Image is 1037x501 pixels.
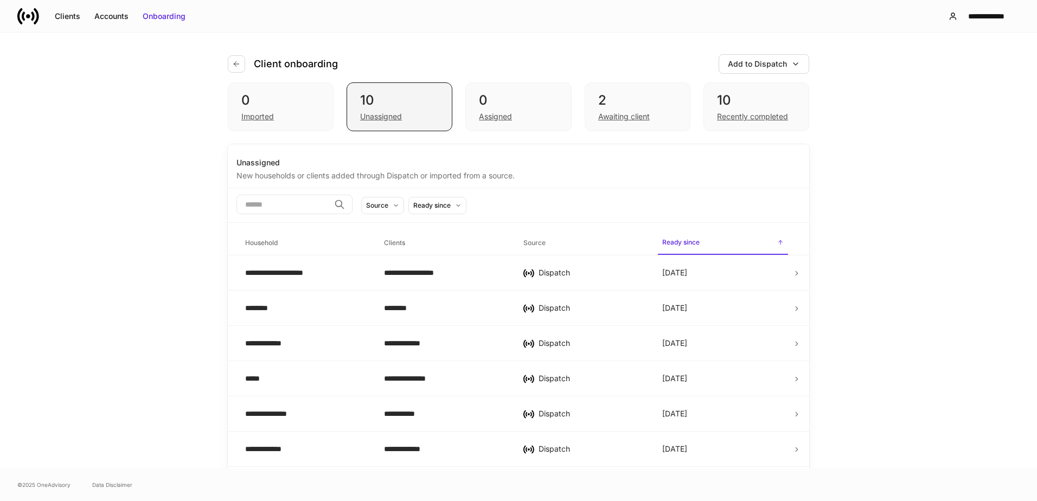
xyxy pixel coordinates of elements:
[143,11,185,22] div: Onboarding
[662,408,687,419] p: [DATE]
[241,92,320,109] div: 0
[662,373,687,384] p: [DATE]
[539,303,645,313] div: Dispatch
[408,197,466,214] button: Ready since
[17,480,71,489] span: © 2025 OneAdvisory
[465,82,571,131] div: 0Assigned
[658,232,788,255] span: Ready since
[48,8,87,25] button: Clients
[241,232,371,254] span: Household
[719,54,809,74] button: Add to Dispatch
[539,373,645,384] div: Dispatch
[523,237,546,248] h6: Source
[539,338,645,349] div: Dispatch
[360,111,402,122] div: Unassigned
[479,92,558,109] div: 0
[662,267,687,278] p: [DATE]
[136,8,193,25] button: Onboarding
[539,267,645,278] div: Dispatch
[254,57,338,70] h4: Client onboarding
[92,480,132,489] a: Data Disclaimer
[703,82,809,131] div: 10Recently completed
[384,237,405,248] h6: Clients
[539,444,645,454] div: Dispatch
[539,408,645,419] div: Dispatch
[87,8,136,25] button: Accounts
[236,157,801,168] div: Unassigned
[598,111,650,122] div: Awaiting client
[662,444,687,454] p: [DATE]
[413,200,451,210] div: Ready since
[347,82,452,131] div: 10Unassigned
[662,237,700,247] h6: Ready since
[598,92,677,109] div: 2
[228,82,334,131] div: 0Imported
[241,111,274,122] div: Imported
[361,197,404,214] button: Source
[662,338,687,349] p: [DATE]
[55,11,80,22] div: Clients
[236,168,801,181] div: New households or clients added through Dispatch or imported from a source.
[94,11,129,22] div: Accounts
[717,111,788,122] div: Recently completed
[245,237,278,248] h6: Household
[717,92,796,109] div: 10
[519,232,649,254] span: Source
[360,92,439,109] div: 10
[728,59,787,69] div: Add to Dispatch
[479,111,512,122] div: Assigned
[380,232,510,254] span: Clients
[662,303,687,313] p: [DATE]
[366,200,388,210] div: Source
[585,82,690,131] div: 2Awaiting client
